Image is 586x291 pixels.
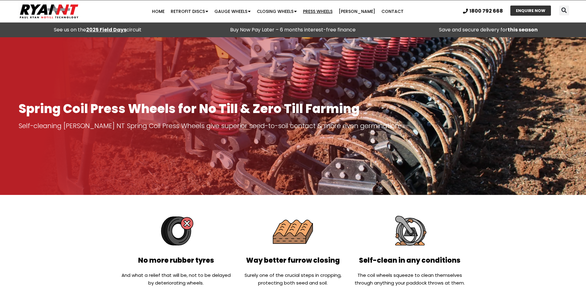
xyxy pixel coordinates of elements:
[510,6,551,16] a: ENQUIRE NOW
[237,256,348,265] h2: Way better furrow closing
[18,102,568,115] h1: Spring Coil Press Wheels for No Till & Zero Till Farming
[3,26,192,34] div: See us on the circuit
[463,9,503,14] a: 1800 792 668
[559,6,569,15] div: Search
[354,271,465,287] p: The coil wheels squeeze to clean themselves through anything your paddock throws at them.
[121,256,232,265] h2: No more rubber tyres
[508,26,538,33] strong: this season
[18,122,568,130] p: Self-cleaning [PERSON_NAME] NT Spring Coil Press Wheels give superior seed-to-soil contact & more...
[378,5,407,18] a: Contact
[198,26,388,34] p: Buy Now Pay Later – 6 months interest-free finance
[388,209,432,253] img: Handle the toughest conditions
[516,9,545,13] span: ENQUIRE NOW
[149,5,168,18] a: Home
[394,26,583,34] p: Save and secure delivery for
[211,5,254,18] a: Gauge Wheels
[86,26,126,33] a: 2025 Field Days
[300,5,336,18] a: Press Wheels
[469,9,503,14] span: 1800 792 668
[18,2,80,21] img: Ryan NT logo
[114,5,442,18] nav: Menu
[254,5,300,18] a: Closing Wheels
[354,256,465,265] h2: Self-clean in any conditions
[168,5,211,18] a: Retrofit Discs
[121,271,232,287] p: And what a relief that will be, not to be delayed by deteriorating wheels.
[154,209,198,253] img: No more rubber tyres
[237,271,348,287] p: Surely one of the crucial steps in cropping, protecting both seed and soil.
[271,209,315,253] img: Way better furrow closing
[336,5,378,18] a: [PERSON_NAME]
